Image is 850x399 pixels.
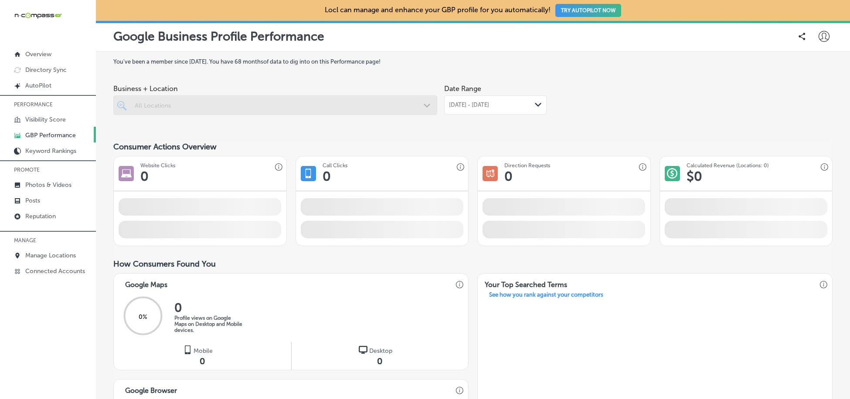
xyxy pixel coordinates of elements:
span: [DATE] - [DATE] [449,101,489,108]
p: Keyword Rankings [25,147,76,155]
p: Posts [25,197,40,204]
span: How Consumers Found You [113,259,216,269]
a: See how you rank against your competitors [482,291,610,301]
span: 0 [200,356,205,366]
p: Google Business Profile Performance [113,29,324,44]
p: Directory Sync [25,66,67,74]
h3: Google Maps [118,274,174,291]
img: 660ab0bf-5cc7-4cb8-ba1c-48b5ae0f18e60NCTV_CLogo_TV_Black_-500x88.png [14,11,62,20]
h2: 0 [174,301,244,315]
p: Connected Accounts [25,267,85,275]
h3: Calculated Revenue (Locations: 0) [687,162,769,169]
h3: Your Top Searched Terms [478,274,574,291]
p: Profile views on Google Maps on Desktop and Mobile devices. [174,315,244,333]
h1: $ 0 [687,169,702,184]
p: Manage Locations [25,252,76,259]
label: You've been a member since [DATE] . You have 68 months of data to dig into on this Performance page! [113,58,833,65]
span: 0 % [139,313,147,321]
p: Reputation [25,213,56,220]
h3: Website Clicks [140,162,175,169]
h1: 0 [504,169,513,184]
img: logo [359,345,367,354]
span: Business + Location [113,85,437,93]
p: AutoPilot [25,82,51,89]
span: Desktop [369,347,392,355]
span: 0 [377,356,382,366]
span: Consumer Actions Overview [113,142,217,152]
p: Photos & Videos [25,181,71,189]
h3: Call Clicks [323,162,347,169]
button: TRY AUTOPILOT NOW [555,4,621,17]
img: logo [183,345,192,354]
p: Visibility Score [25,116,66,123]
span: Mobile [194,347,213,355]
h3: Google Browser [118,379,184,397]
h1: 0 [140,169,149,184]
h1: 0 [323,169,331,184]
p: Overview [25,51,51,58]
label: Date Range [444,85,481,93]
h3: Direction Requests [504,162,550,169]
p: GBP Performance [25,132,76,139]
